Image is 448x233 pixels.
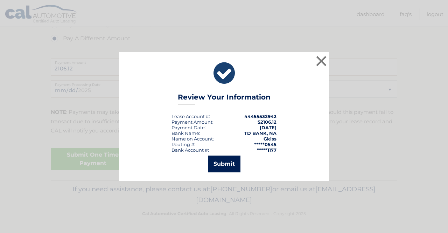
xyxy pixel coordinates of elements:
span: $2106.12 [258,119,276,125]
div: Lease Account #: [171,114,210,119]
button: Submit [208,156,240,172]
button: × [314,54,328,68]
div: Bank Name: [171,130,200,136]
strong: 44455532942 [244,114,276,119]
strong: Gkiss [264,136,276,142]
div: Bank Account #: [171,147,209,153]
h3: Review Your Information [178,93,271,105]
div: Name on Account: [171,136,214,142]
span: [DATE] [260,125,276,130]
span: Payment Date [171,125,205,130]
div: : [171,125,206,130]
div: Payment Amount: [171,119,213,125]
div: Routing #: [171,142,195,147]
strong: TD BANK, NA [244,130,276,136]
